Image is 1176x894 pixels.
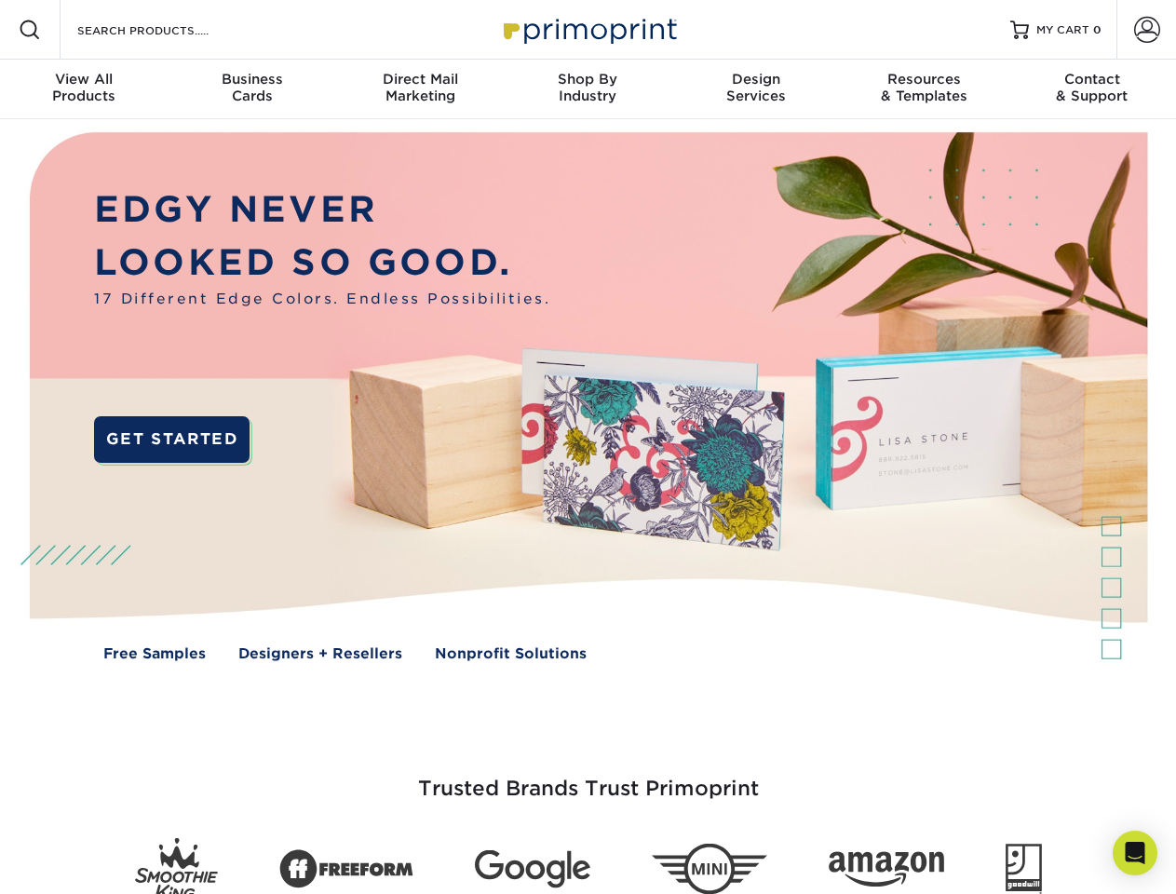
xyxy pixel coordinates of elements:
img: Goodwill [1006,844,1042,894]
span: 0 [1093,23,1102,36]
a: Resources& Templates [840,60,1007,119]
span: MY CART [1036,22,1089,38]
span: Contact [1008,71,1176,88]
img: Google [475,850,590,888]
div: Cards [168,71,335,104]
a: Contact& Support [1008,60,1176,119]
span: Design [672,71,840,88]
span: Business [168,71,335,88]
img: Amazon [829,852,944,887]
a: Designers + Resellers [238,643,402,665]
div: Open Intercom Messenger [1113,831,1157,875]
span: Shop By [504,71,671,88]
span: Direct Mail [336,71,504,88]
p: LOOKED SO GOOD. [94,237,550,290]
span: Resources [840,71,1007,88]
a: DesignServices [672,60,840,119]
div: & Templates [840,71,1007,104]
a: GET STARTED [94,416,250,463]
a: Shop ByIndustry [504,60,671,119]
p: EDGY NEVER [94,183,550,237]
img: Primoprint [495,9,682,49]
div: Services [672,71,840,104]
a: Direct MailMarketing [336,60,504,119]
span: 17 Different Edge Colors. Endless Possibilities. [94,289,550,310]
a: BusinessCards [168,60,335,119]
div: Industry [504,71,671,104]
div: Marketing [336,71,504,104]
a: Free Samples [103,643,206,665]
a: Nonprofit Solutions [435,643,587,665]
div: & Support [1008,71,1176,104]
input: SEARCH PRODUCTS..... [75,19,257,41]
h3: Trusted Brands Trust Primoprint [44,732,1133,823]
